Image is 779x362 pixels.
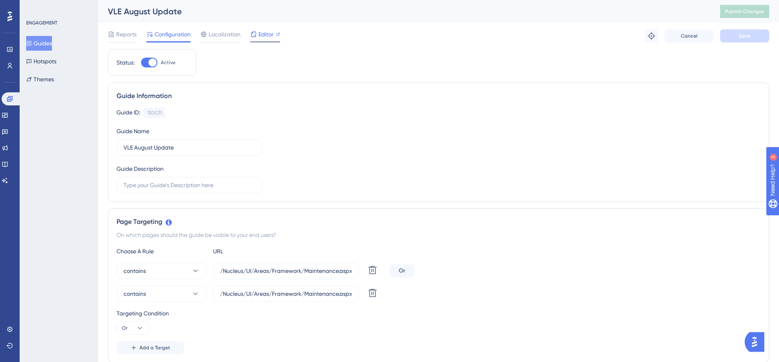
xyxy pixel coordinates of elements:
[161,59,175,66] span: Active
[117,308,761,318] div: Targeting Condition
[139,344,170,351] span: Add a Target
[745,330,769,354] iframe: UserGuiding AI Assistant Launcher
[720,5,769,18] button: Publish Changes
[123,289,146,299] span: contains
[209,29,240,39] span: Localization
[108,6,700,17] div: VLE August Update
[117,217,761,227] div: Page Targeting
[123,143,255,152] input: Type your Guide’s Name here
[117,164,164,174] div: Guide Description
[665,29,714,42] button: Cancel
[117,107,140,118] div: Guide ID:
[116,29,137,39] span: Reports
[258,29,274,39] span: Editor
[117,322,149,335] button: Or
[681,33,698,39] span: Cancel
[26,72,54,87] button: Themes
[720,29,769,42] button: Save
[26,54,56,69] button: Hotspots
[122,325,128,331] span: Or
[123,181,255,190] input: Type your Guide’s Description here
[220,289,352,298] input: yourwebsite.com/path
[117,230,761,240] div: On which pages should the guide be visible to your end users?
[117,58,135,67] div: Status:
[213,246,303,256] div: URL
[147,109,162,116] div: 150031
[390,264,414,277] div: Or
[155,29,191,39] span: Configuration
[26,36,52,51] button: Guides
[26,20,57,26] div: ENGAGEMENT
[123,266,146,276] span: contains
[739,33,750,39] span: Save
[725,8,764,15] span: Publish Changes
[117,263,207,279] button: contains
[117,246,207,256] div: Choose A Rule
[57,4,59,11] div: 3
[220,266,352,275] input: yourwebsite.com/path
[117,341,184,354] button: Add a Target
[117,286,207,302] button: contains
[19,2,51,12] span: Need Help?
[117,126,149,136] div: Guide Name
[117,91,761,101] div: Guide Information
